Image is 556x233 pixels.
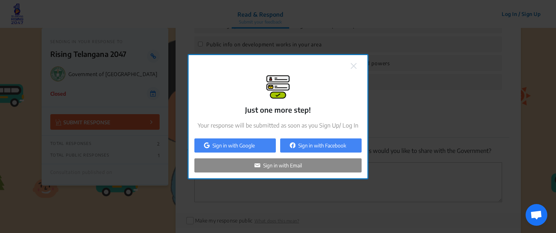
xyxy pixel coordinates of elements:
p: Your response will be submitted as soon as you Sign Up/ Log In [198,121,358,130]
img: close.png [351,63,357,69]
img: auth-fb.png [290,142,295,148]
p: Sign in with Facebook [298,142,346,149]
img: auth-email.png [254,162,260,168]
p: Sign in with Google [212,142,255,149]
img: signup-modal.png [266,75,290,99]
img: auth-google.png [204,142,210,148]
p: Just one more step! [245,104,311,115]
p: Sign in with Email [263,162,302,169]
div: Open chat [526,204,547,226]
